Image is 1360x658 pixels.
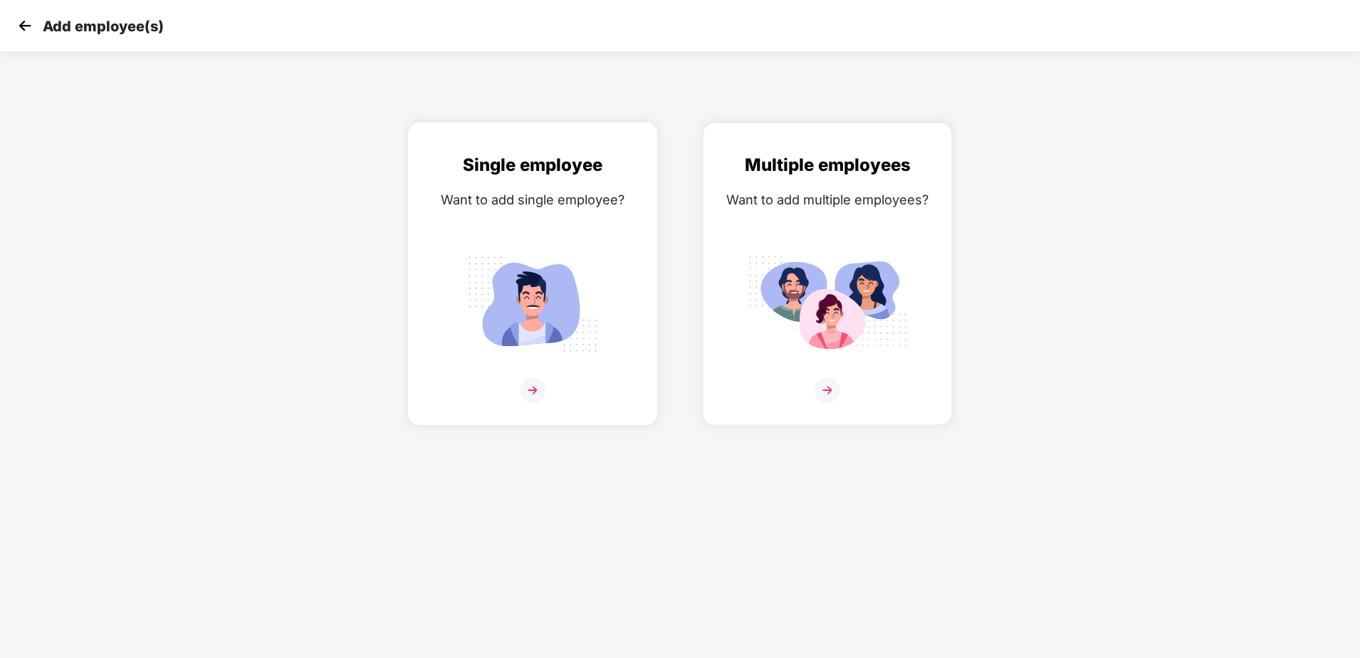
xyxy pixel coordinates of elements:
[520,377,545,403] img: svg+xml;base64,PHN2ZyB4bWxucz0iaHR0cDovL3d3dy53My5vcmcvMjAwMC9zdmciIHdpZHRoPSIzNiIgaGVpZ2h0PSIzNi...
[453,249,612,360] img: svg+xml;base64,PHN2ZyB4bWxucz0iaHR0cDovL3d3dy53My5vcmcvMjAwMC9zdmciIGlkPSJTaW5nbGVfZW1wbG95ZWUiIH...
[718,152,937,179] div: Multiple employees
[423,189,642,210] div: Want to add single employee?
[14,15,36,36] img: svg+xml;base64,PHN2ZyB4bWxucz0iaHR0cDovL3d3dy53My5vcmcvMjAwMC9zdmciIHdpZHRoPSIzMCIgaGVpZ2h0PSIzMC...
[718,189,937,210] div: Want to add multiple employees?
[423,152,642,179] div: Single employee
[43,18,164,35] p: Add employee(s)
[748,249,907,360] img: svg+xml;base64,PHN2ZyB4bWxucz0iaHR0cDovL3d3dy53My5vcmcvMjAwMC9zdmciIGlkPSJNdWx0aXBsZV9lbXBsb3llZS...
[815,377,840,403] img: svg+xml;base64,PHN2ZyB4bWxucz0iaHR0cDovL3d3dy53My5vcmcvMjAwMC9zdmciIHdpZHRoPSIzNiIgaGVpZ2h0PSIzNi...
